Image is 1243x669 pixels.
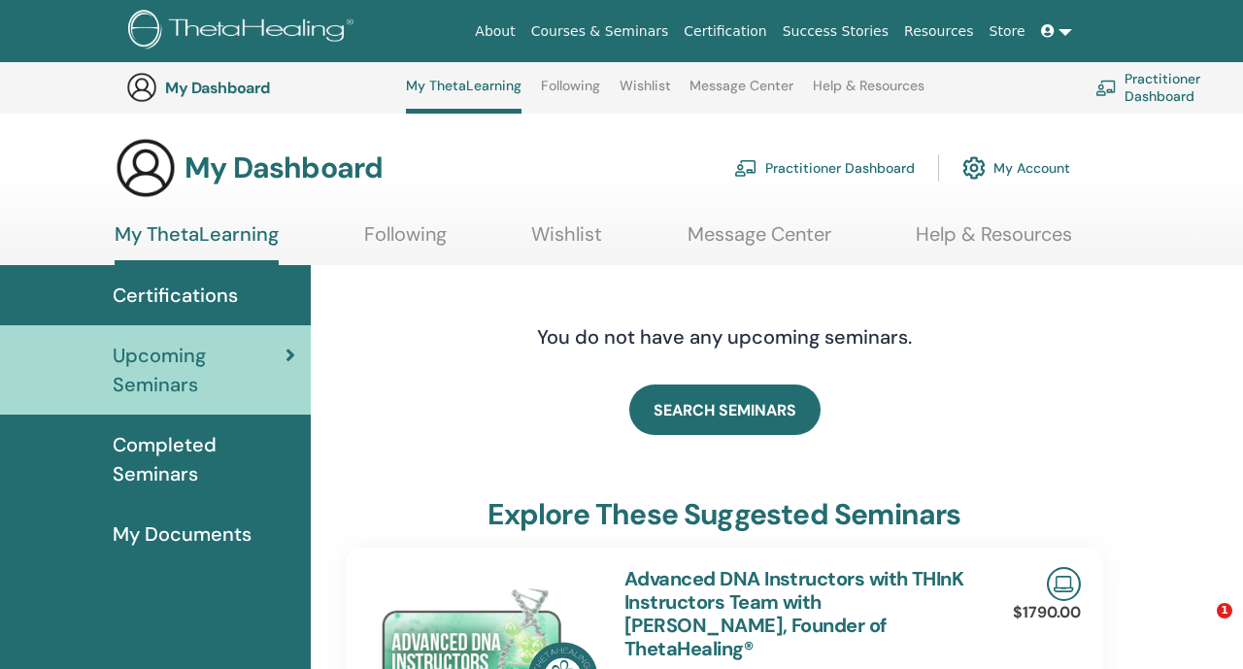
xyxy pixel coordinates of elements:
[115,222,279,265] a: My ThetaLearning
[487,497,960,532] h3: explore these suggested seminars
[962,147,1070,189] a: My Account
[364,222,447,260] a: Following
[165,79,359,97] h3: My Dashboard
[467,14,522,50] a: About
[185,151,383,185] h3: My Dashboard
[813,78,924,109] a: Help & Resources
[896,14,982,50] a: Resources
[688,222,831,260] a: Message Center
[531,222,602,260] a: Wishlist
[775,14,896,50] a: Success Stories
[1013,601,1081,624] p: $1790.00
[419,325,1030,349] h4: You do not have any upcoming seminars.
[916,222,1072,260] a: Help & Resources
[676,14,774,50] a: Certification
[982,14,1033,50] a: Store
[113,519,252,549] span: My Documents
[1095,80,1117,95] img: chalkboard-teacher.svg
[624,566,963,661] a: Advanced DNA Instructors with THInK Instructors Team with [PERSON_NAME], Founder of ThetaHealing®
[115,137,177,199] img: generic-user-icon.jpg
[629,385,821,435] a: SEARCH SEMINARS
[734,159,757,177] img: chalkboard-teacher.svg
[113,430,295,488] span: Completed Seminars
[1217,603,1232,619] span: 1
[113,341,286,399] span: Upcoming Seminars
[962,151,986,184] img: cog.svg
[734,147,915,189] a: Practitioner Dashboard
[689,78,793,109] a: Message Center
[654,400,796,420] span: SEARCH SEMINARS
[523,14,677,50] a: Courses & Seminars
[128,10,360,53] img: logo.png
[1047,567,1081,601] img: Live Online Seminar
[113,281,238,310] span: Certifications
[541,78,600,109] a: Following
[126,72,157,103] img: generic-user-icon.jpg
[620,78,671,109] a: Wishlist
[1177,603,1224,650] iframe: Intercom live chat
[406,78,521,114] a: My ThetaLearning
